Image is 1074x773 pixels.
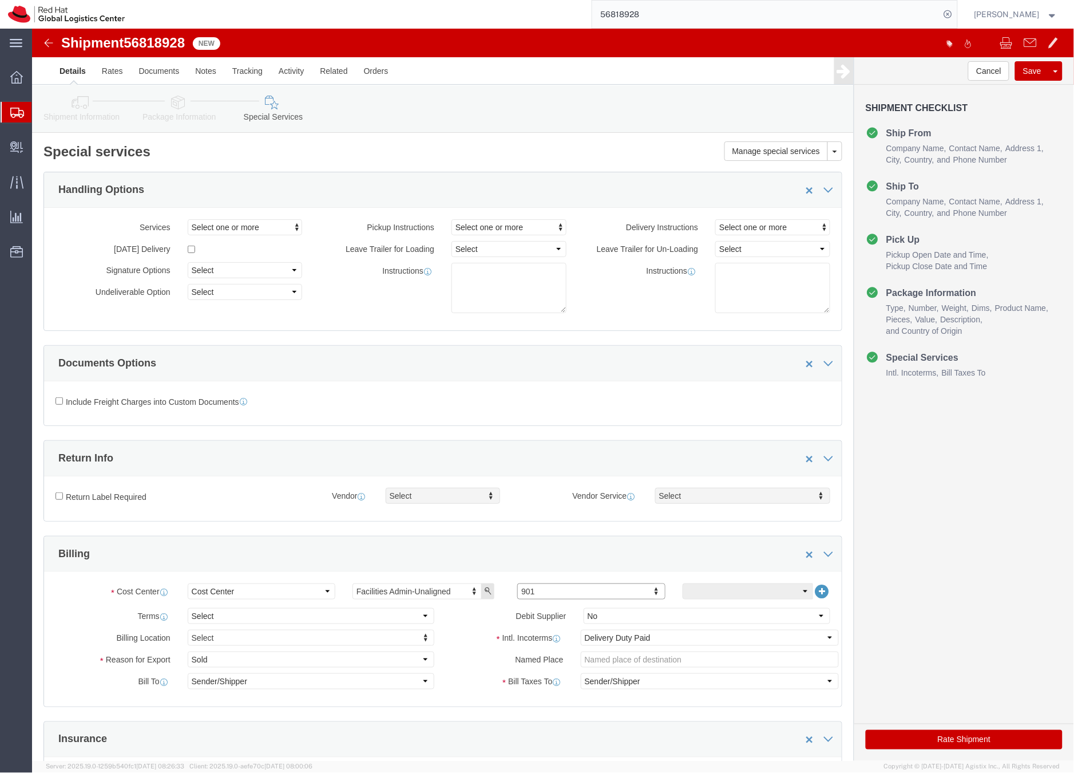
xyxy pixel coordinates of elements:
[592,1,940,28] input: Search for shipment number, reference number
[136,763,184,770] span: [DATE] 08:26:33
[46,763,184,770] span: Server: 2025.19.0-1259b540fc1
[8,6,125,23] img: logo
[32,29,1074,761] iframe: FS Legacy Container
[884,762,1060,772] span: Copyright © [DATE]-[DATE] Agistix Inc., All Rights Reserved
[974,7,1059,21] button: [PERSON_NAME]
[189,763,312,770] span: Client: 2025.19.0-aefe70c
[974,8,1040,21] span: Sona Mala
[264,763,312,770] span: [DATE] 08:00:06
